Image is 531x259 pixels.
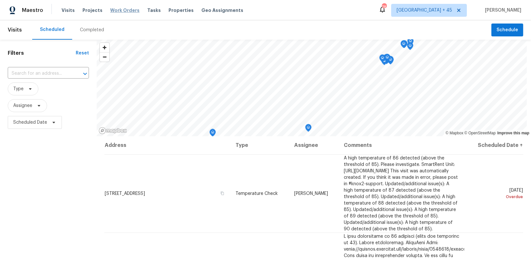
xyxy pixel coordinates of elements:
div: Completed [80,27,104,33]
span: Zoom out [100,53,109,62]
th: Comments [339,136,464,154]
h1: Filters [8,50,76,56]
button: Copy Address [219,190,225,196]
a: OpenStreetMap [464,131,496,135]
div: Map marker [379,54,386,64]
th: Assignee [289,136,338,154]
span: Maestro [22,7,43,14]
span: Assignee [13,102,32,109]
div: Map marker [209,129,216,139]
div: Reset [76,50,89,56]
button: Zoom out [100,52,109,62]
span: [PERSON_NAME] [482,7,521,14]
span: Temperature Check [236,191,278,196]
a: Mapbox [446,131,463,135]
span: Work Orders [110,7,140,14]
div: Map marker [387,56,394,66]
span: Visits [62,7,75,14]
div: Map marker [401,40,407,50]
span: [PERSON_NAME] [294,191,328,196]
span: Properties [169,7,194,14]
span: Geo Assignments [201,7,243,14]
div: Map marker [407,42,413,52]
span: Scheduled Date [13,119,47,126]
div: Scheduled [40,26,64,33]
span: Tasks [147,8,161,13]
span: A high temperature of 86 detected (above the threshold of 85). Please investigate. SmartRent Unit... [344,156,458,231]
button: Schedule [491,24,523,37]
div: 783 [382,4,386,10]
span: Projects [82,7,102,14]
div: Map marker [383,54,390,64]
span: Visits [8,23,22,37]
div: Overdue [469,194,523,200]
a: Mapbox homepage [99,127,127,134]
span: [DATE] [469,188,523,200]
a: Improve this map [497,131,529,135]
span: Type [13,86,24,92]
th: Type [230,136,289,154]
div: Map marker [384,54,391,64]
input: Search for an address... [8,69,71,79]
span: Schedule [497,26,518,34]
button: Open [81,69,90,78]
canvas: Map [97,40,527,136]
th: Address [104,136,230,154]
div: Map marker [305,124,312,134]
button: Zoom in [100,43,109,52]
span: [GEOGRAPHIC_DATA] + 45 [397,7,452,14]
span: [STREET_ADDRESS] [105,191,145,196]
th: Scheduled Date ↑ [464,136,523,154]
